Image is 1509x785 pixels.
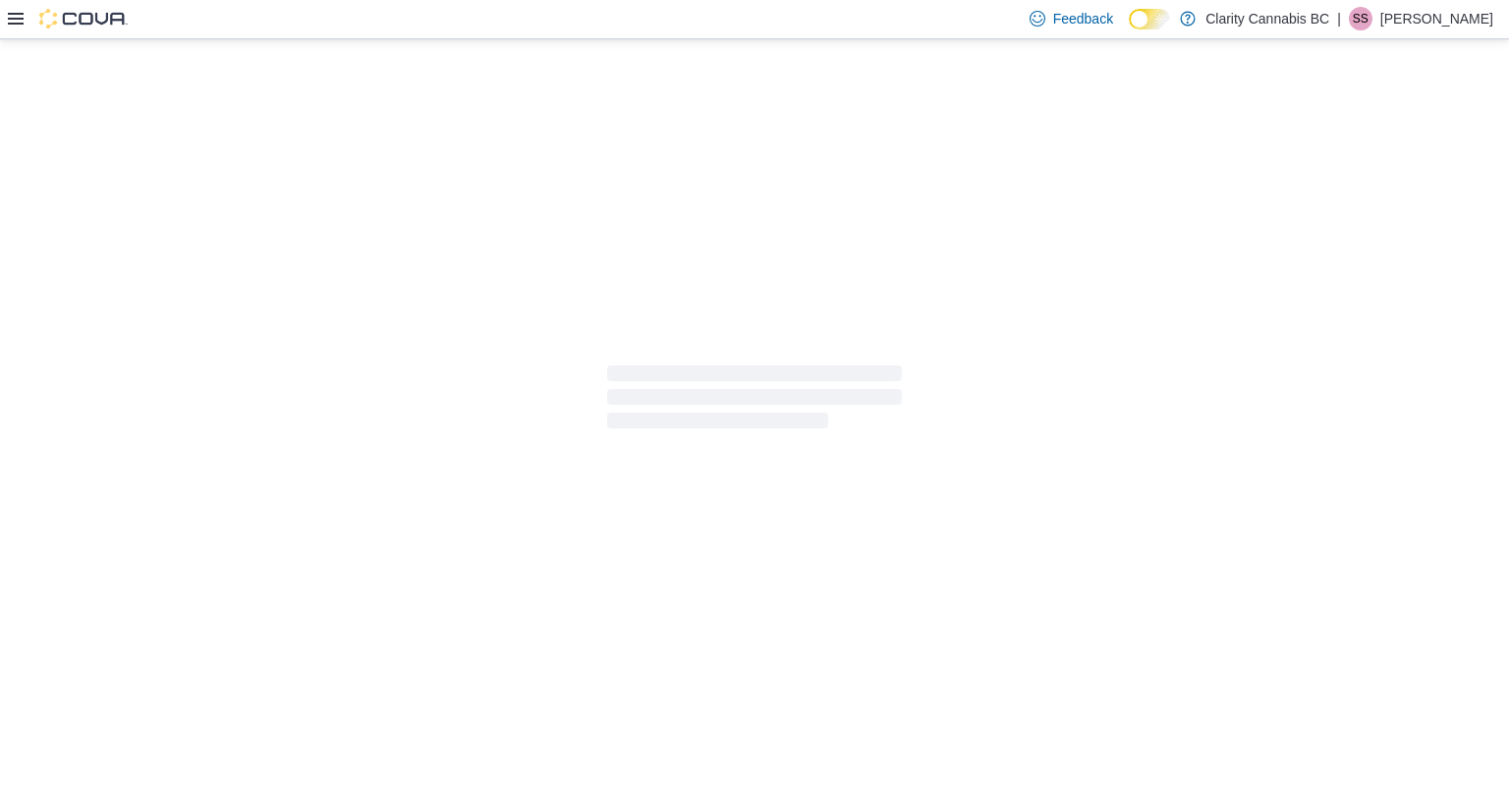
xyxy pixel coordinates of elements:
div: Silena Sparrow [1349,7,1372,30]
span: SS [1353,7,1369,30]
img: Cova [39,9,128,28]
p: [PERSON_NAME] [1380,7,1493,30]
input: Dark Mode [1129,9,1170,29]
p: Clarity Cannabis BC [1205,7,1329,30]
span: Loading [607,369,902,432]
span: Feedback [1053,9,1113,28]
p: | [1337,7,1341,30]
span: Dark Mode [1129,29,1130,30]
